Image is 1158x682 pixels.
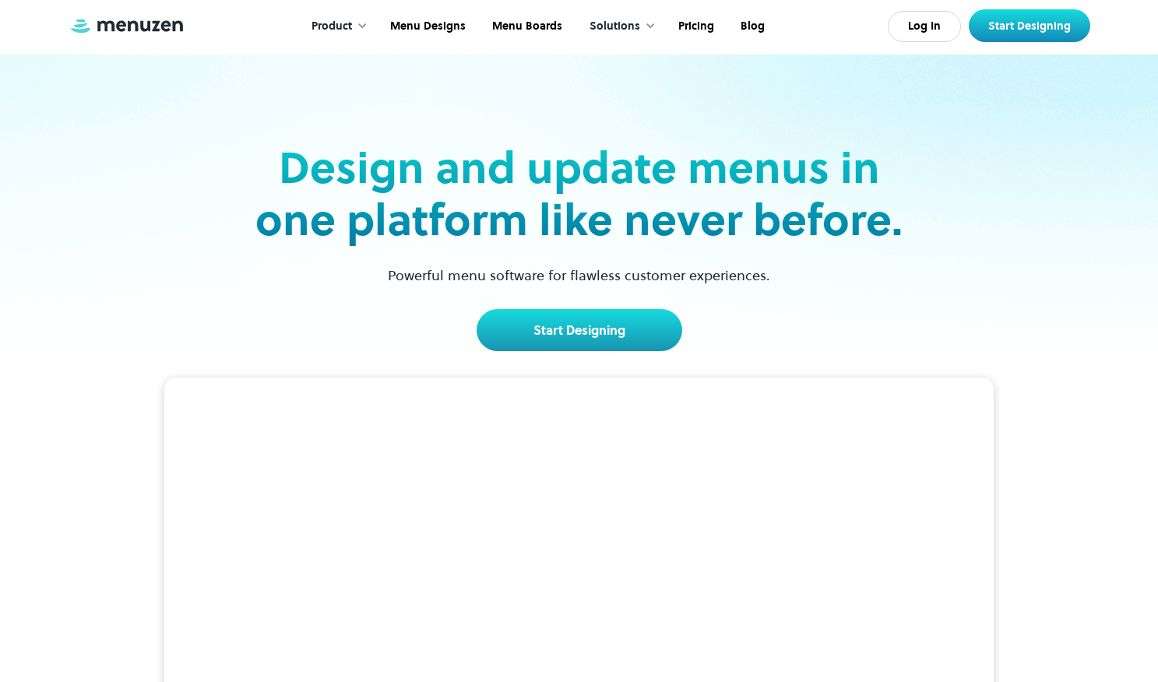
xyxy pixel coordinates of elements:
a: Blog [726,2,776,51]
a: Start Designing [477,309,682,351]
div: Product [296,2,375,51]
a: Menu Designs [375,2,477,51]
a: Start Designing [969,9,1090,42]
h2: Design and update menus in one platform like never before. [251,142,908,246]
div: Solutions [574,2,663,51]
a: Log In [888,11,961,42]
div: Product [311,18,352,35]
p: Powerful menu software for flawless customer experiences. [368,265,790,286]
a: Menu Boards [477,2,574,51]
a: Pricing [663,2,726,51]
div: Solutions [590,18,640,35]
